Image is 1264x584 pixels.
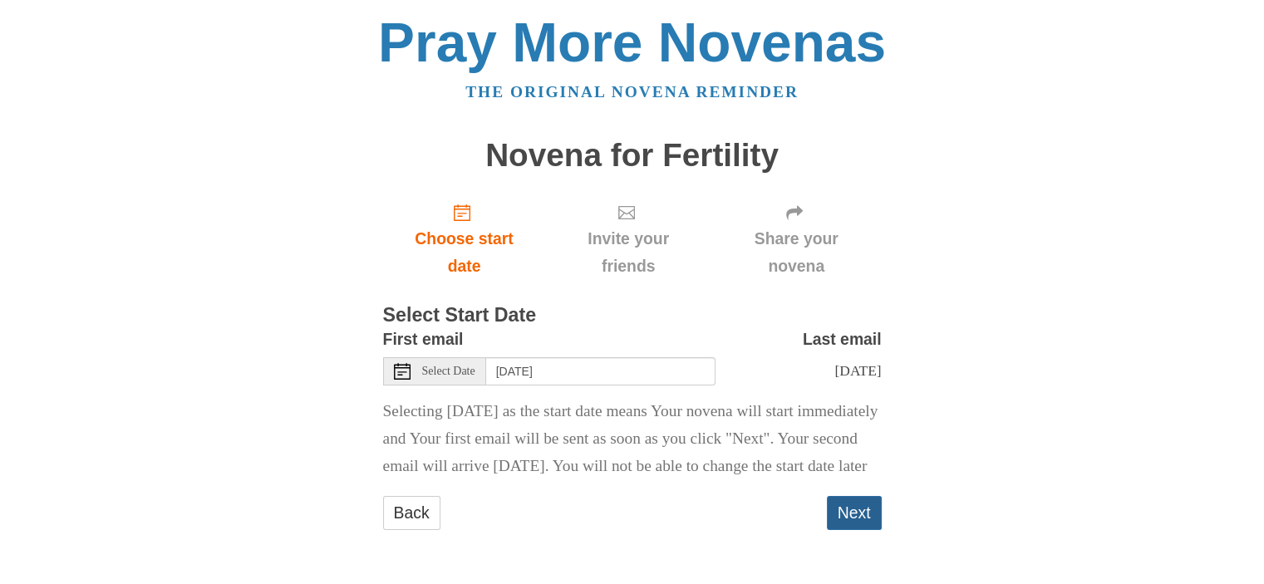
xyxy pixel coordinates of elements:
label: First email [383,326,464,353]
span: Choose start date [400,225,529,280]
a: The original novena reminder [465,83,799,101]
a: Choose start date [383,189,546,288]
label: Last email [803,326,882,353]
a: Back [383,496,440,530]
input: Use the arrow keys to pick a date [486,357,716,385]
p: Selecting [DATE] as the start date means Your novena will start immediately and Your first email ... [383,398,882,480]
div: Click "Next" to confirm your start date first. [545,189,711,288]
a: Pray More Novenas [378,12,886,73]
button: Next [827,496,882,530]
span: Share your novena [728,225,865,280]
h3: Select Start Date [383,305,882,326]
div: Click "Next" to confirm your start date first. [711,189,882,288]
span: [DATE] [834,362,881,379]
h1: Novena for Fertility [383,138,882,174]
span: Select Date [422,366,475,377]
span: Invite your friends [562,225,694,280]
